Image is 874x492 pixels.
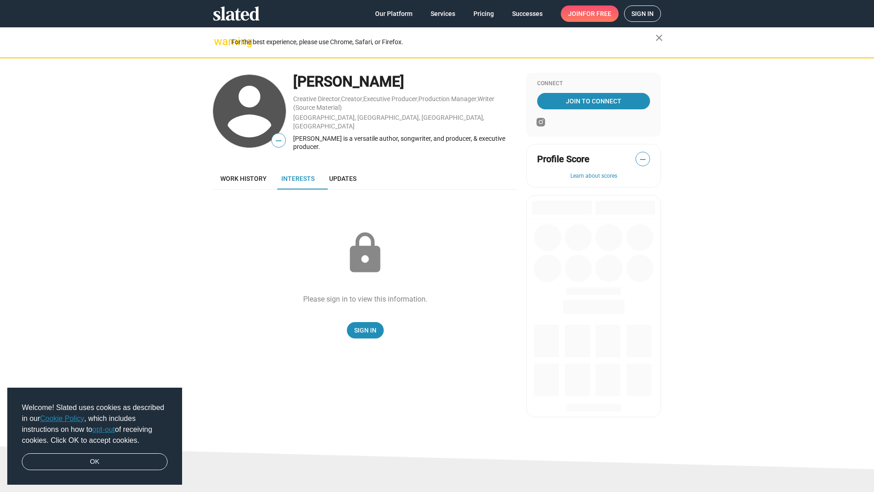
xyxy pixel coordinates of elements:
[568,5,611,22] span: Join
[303,294,427,304] div: Please sign in to view this information.
[92,425,115,433] a: opt-out
[537,153,589,165] span: Profile Score
[22,402,168,446] span: Welcome! Slated uses cookies as described in our , which includes instructions on how to of recei...
[220,175,267,182] span: Work history
[466,5,501,22] a: Pricing
[274,168,322,190] a: Interests
[342,231,388,276] mat-icon: lock
[363,95,417,102] a: Executive Producer
[539,93,648,109] span: Join To Connect
[281,175,315,182] span: Interests
[512,5,543,22] span: Successes
[537,93,650,109] a: Join To Connect
[417,97,418,102] span: ,
[362,97,363,102] span: ,
[423,5,462,22] a: Services
[505,5,550,22] a: Successes
[537,173,650,180] button: Learn about scores
[477,97,478,102] span: ,
[40,415,84,422] a: Cookie Policy
[654,32,665,43] mat-icon: close
[214,36,225,47] mat-icon: warning
[347,322,384,338] a: Sign In
[354,322,376,338] span: Sign In
[631,6,654,21] span: Sign in
[418,95,477,102] a: Production Manager
[22,453,168,471] a: dismiss cookie message
[293,114,484,130] a: [GEOGRAPHIC_DATA], [GEOGRAPHIC_DATA], [GEOGRAPHIC_DATA], [GEOGRAPHIC_DATA]
[341,95,362,102] a: Creator
[537,80,650,87] div: Connect
[7,388,182,485] div: cookieconsent
[231,36,655,48] div: For the best experience, please use Chrome, Safari, or Firefox.
[293,95,494,111] a: Writer (Source Material)
[322,168,364,190] a: Updates
[340,97,341,102] span: ,
[375,5,412,22] span: Our Platform
[368,5,420,22] a: Our Platform
[561,5,619,22] a: Joinfor free
[636,154,650,165] span: —
[624,5,661,22] a: Sign in
[431,5,455,22] span: Services
[293,72,517,92] div: [PERSON_NAME]
[473,5,494,22] span: Pricing
[329,175,356,182] span: Updates
[583,5,611,22] span: for free
[213,168,274,190] a: Work history
[293,134,517,151] div: [PERSON_NAME] is a versatile author, songwriter, and producer, & executive producer.
[293,95,340,102] a: Creative Director
[272,135,285,147] span: —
